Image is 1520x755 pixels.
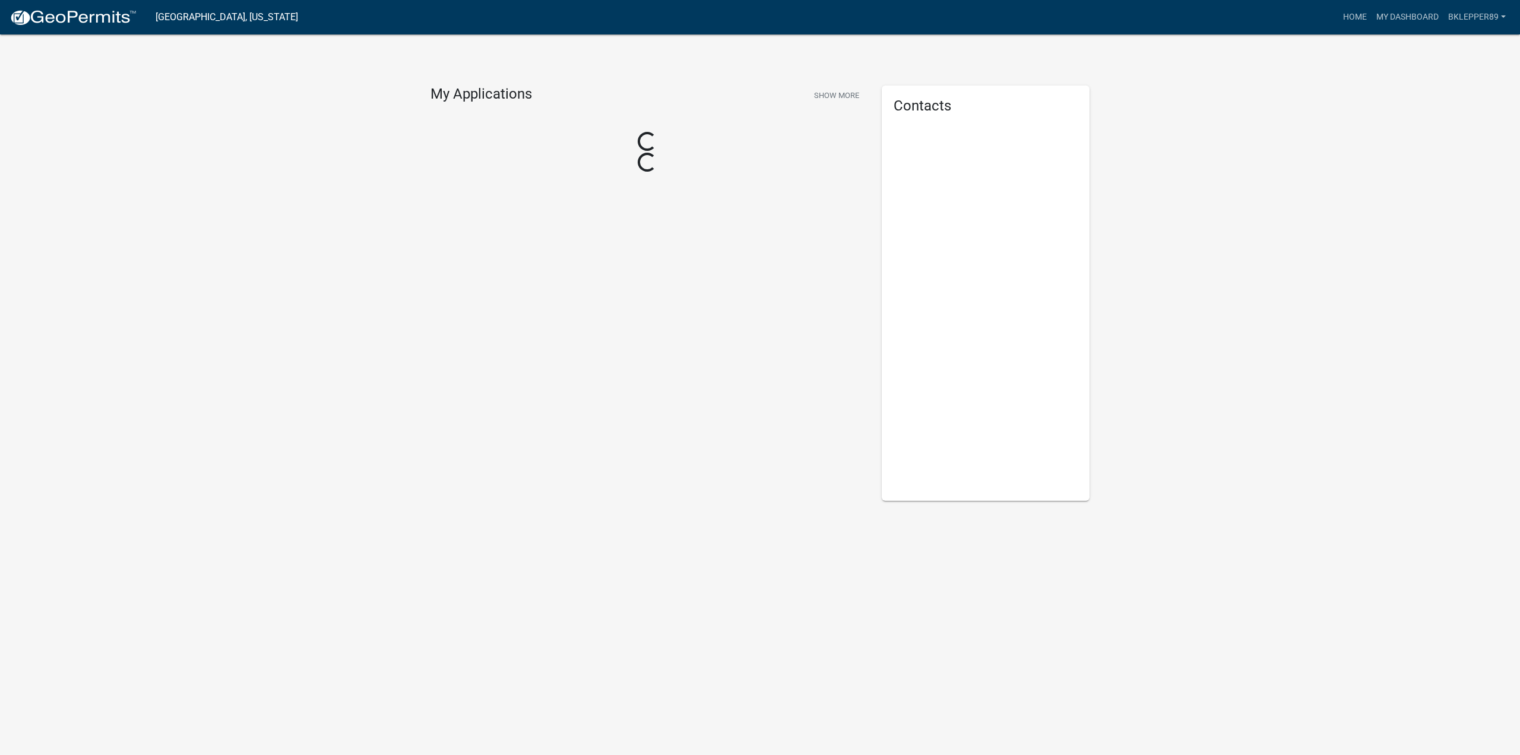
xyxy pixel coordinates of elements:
button: Show More [809,86,864,105]
a: [GEOGRAPHIC_DATA], [US_STATE] [156,7,298,27]
a: Home [1338,6,1372,29]
h4: My Applications [430,86,532,103]
a: My Dashboard [1372,6,1443,29]
a: bklepper89 [1443,6,1510,29]
h5: Contacts [894,97,1078,115]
